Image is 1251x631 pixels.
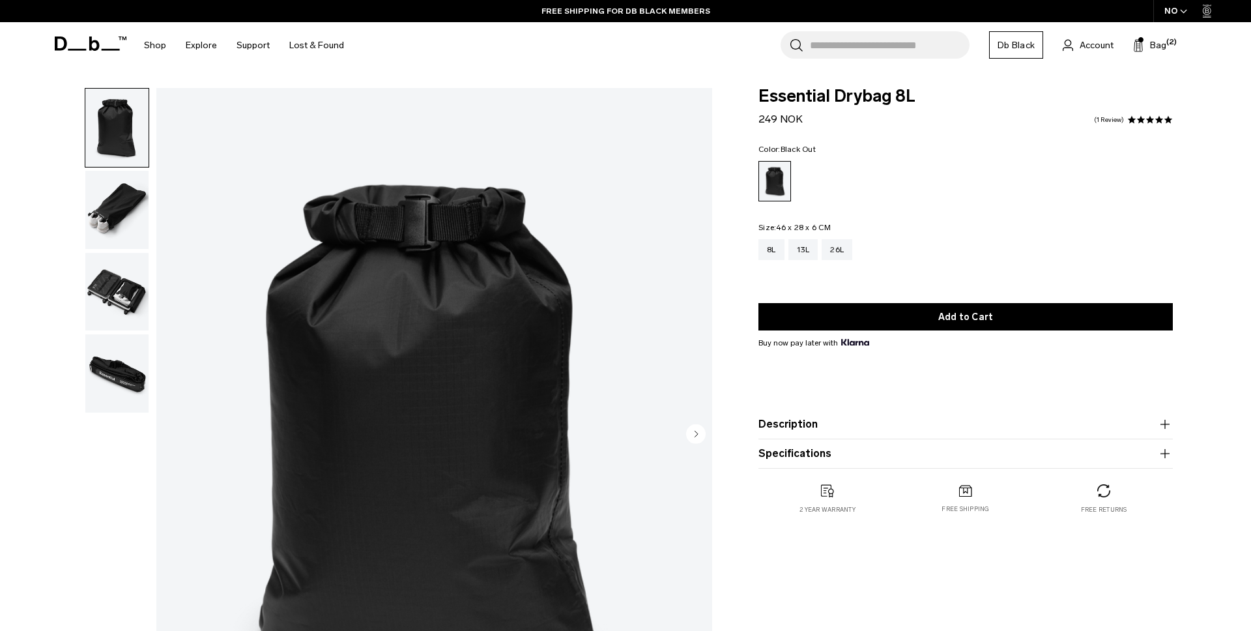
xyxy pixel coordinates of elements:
[758,446,1173,462] button: Specifications
[237,22,270,68] a: Support
[85,89,149,167] img: Essential Drybag 8L Black Out
[942,505,989,514] p: Free shipping
[758,303,1173,330] button: Add to Cart
[758,145,816,153] legend: Color:
[776,223,831,232] span: 46 x 28 x 6 CM
[781,145,816,154] span: Black Out
[686,424,706,446] button: Next slide
[822,239,852,260] a: 26L
[85,252,149,332] button: Essential Drybag 8L Black Out
[289,22,344,68] a: Lost & Found
[1166,37,1177,48] span: (2)
[758,113,803,125] span: 249 NOK
[758,224,831,231] legend: Size:
[989,31,1043,59] a: Db Black
[85,170,149,250] button: Essential Drybag 8L Black Out
[85,171,149,249] img: Essential Drybag 8L Black Out
[1080,38,1114,52] span: Account
[144,22,166,68] a: Shop
[758,239,784,260] a: 8L
[758,88,1173,105] span: Essential Drybag 8L
[134,22,354,68] nav: Main Navigation
[758,337,869,349] span: Buy now pay later with
[799,505,856,514] p: 2 year warranty
[85,334,149,413] img: Essential Drybag 8L Black Out
[758,161,791,201] a: Black Out
[1150,38,1166,52] span: Bag
[85,253,149,331] img: Essential Drybag 8L Black Out
[841,339,869,345] img: {"height" => 20, "alt" => "Klarna"}
[85,334,149,413] button: Essential Drybag 8L Black Out
[1133,37,1166,53] button: Bag (2)
[788,239,818,260] a: 13L
[541,5,710,17] a: FREE SHIPPING FOR DB BLACK MEMBERS
[85,88,149,168] button: Essential Drybag 8L Black Out
[1094,117,1124,123] a: 1 reviews
[1081,505,1127,514] p: Free returns
[1063,37,1114,53] a: Account
[186,22,217,68] a: Explore
[758,417,1173,432] button: Description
